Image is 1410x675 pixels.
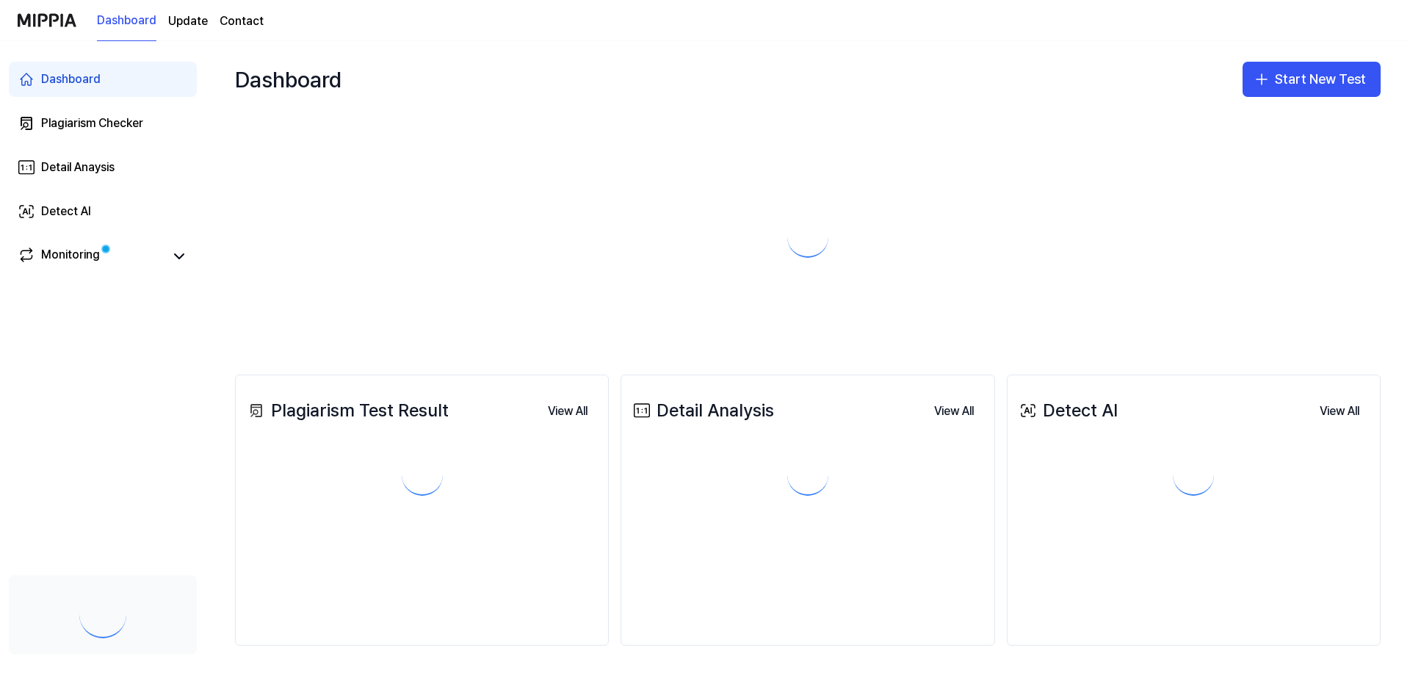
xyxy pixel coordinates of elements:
div: Dashboard [41,71,101,88]
a: Detect AI [9,194,197,229]
a: Contact [220,12,264,30]
a: Detail Anaysis [9,150,197,185]
a: Update [168,12,208,30]
a: Dashboard [9,62,197,97]
div: Plagiarism Checker [41,115,143,132]
button: View All [1308,397,1371,426]
a: Dashboard [97,1,156,41]
a: View All [536,395,599,426]
div: Detail Anaysis [41,159,115,176]
div: Dashboard [235,56,341,103]
button: Start New Test [1243,62,1381,97]
a: Plagiarism Checker [9,106,197,141]
div: Detail Analysis [630,397,774,425]
a: Monitoring [18,246,164,267]
div: Detect AI [1016,397,1118,425]
div: Monitoring [41,246,100,267]
div: Detect AI [41,203,91,220]
a: View All [1308,395,1371,426]
div: Plagiarism Test Result [245,397,449,425]
button: View All [536,397,599,426]
button: View All [922,397,986,426]
a: View All [922,395,986,426]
